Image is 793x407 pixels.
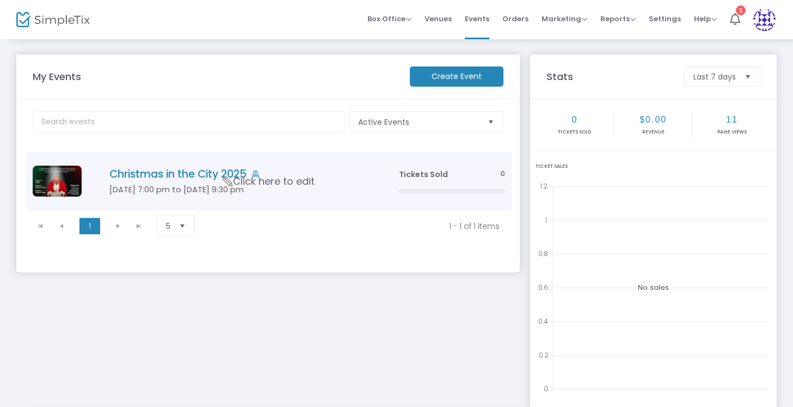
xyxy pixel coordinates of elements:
[175,216,190,236] button: Select
[740,67,755,86] button: Select
[616,129,691,136] p: Revenue
[109,168,366,180] h4: Christmas in the City 2025
[410,66,503,87] m-button: Create Event
[33,111,345,133] input: Search events
[33,166,82,197] img: CITC85X111.jpg
[27,69,404,84] m-panel-title: My Events
[109,185,366,195] h5: [DATE] 7:00 pm to [DATE] 9:30 pm
[616,114,691,125] h2: $0.00
[694,114,770,125] h2: 11
[649,5,681,33] span: Settings
[694,129,770,136] p: Page Views
[542,69,679,84] m-panel-title: Stats
[736,5,746,15] div: 1
[26,152,512,210] div: Data table
[536,179,771,397] div: No sales
[483,112,499,132] button: Select
[358,117,479,127] span: Active Events
[694,14,717,24] span: Help
[166,221,170,232] span: 5
[367,14,411,24] span: Box Office
[223,174,315,189] span: Click here to edit
[537,129,612,136] p: Tickets sold
[537,114,612,125] h2: 0
[79,218,100,234] span: Page 1
[600,14,636,24] span: Reports
[465,5,489,33] span: Events
[536,163,771,171] div: Ticket Sales
[214,221,500,232] kendo-pager-info: 1 - 1 of 1 items
[693,71,736,82] span: Last 7 days
[502,5,528,33] span: Orders
[425,5,452,33] span: Venues
[500,169,505,179] span: 0
[542,14,587,24] span: Marketing
[399,169,448,180] span: Tickets Sold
